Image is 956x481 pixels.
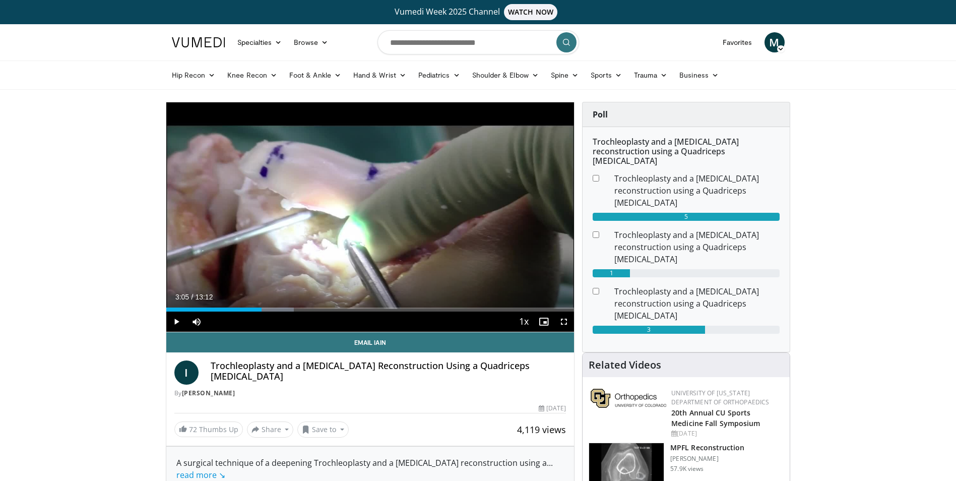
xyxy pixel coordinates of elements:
[176,457,564,481] div: A surgical technique of a deepening Trochleoplasty and a [MEDICAL_DATA] reconstruction using a
[585,65,628,85] a: Sports
[534,312,554,332] button: Enable picture-in-picture mode
[717,32,758,52] a: Favorites
[554,312,574,332] button: Fullscreen
[174,422,243,437] a: 72 Thumbs Up
[593,109,608,120] strong: Poll
[670,443,744,453] h3: MPFL Reconstruction
[189,425,197,434] span: 72
[283,65,347,85] a: Foot & Ankle
[186,312,207,332] button: Mute
[221,65,283,85] a: Knee Recon
[671,408,760,428] a: 20th Annual CU Sports Medicine Fall Symposium
[377,30,579,54] input: Search topics, interventions
[192,293,194,301] span: /
[211,360,566,382] h4: Trochleoplasty and a [MEDICAL_DATA] Reconstruction Using a Quadriceps [MEDICAL_DATA]
[347,65,412,85] a: Hand & Wrist
[288,32,334,52] a: Browse
[176,457,553,480] span: ...
[166,312,186,332] button: Play
[514,312,534,332] button: Playback Rate
[673,65,725,85] a: Business
[466,65,545,85] a: Shoulder & Elbow
[166,308,575,312] div: Progress Bar
[195,293,213,301] span: 13:12
[607,229,787,265] dd: Trochleoplasty and a [MEDICAL_DATA] reconstruction using a Quadriceps [MEDICAL_DATA]
[166,332,575,352] a: Email Iain
[671,389,769,406] a: University of [US_STATE] Department of Orthopaedics
[174,389,566,398] div: By
[593,137,780,166] h6: Trochleoplasty and a [MEDICAL_DATA] reconstruction using a Quadriceps [MEDICAL_DATA]
[172,37,225,47] img: VuMedi Logo
[166,65,222,85] a: Hip Recon
[671,429,782,438] div: [DATE]
[176,469,225,480] a: read more ↘
[607,285,787,322] dd: Trochleoplasty and a [MEDICAL_DATA] reconstruction using a Quadriceps [MEDICAL_DATA]
[670,455,744,463] p: [PERSON_NAME]
[173,4,783,20] a: Vumedi Week 2025 ChannelWATCH NOW
[231,32,288,52] a: Specialties
[593,269,630,277] div: 1
[504,4,557,20] span: WATCH NOW
[247,422,294,438] button: Share
[517,424,566,436] span: 4,119 views
[593,326,705,334] div: 3
[589,359,661,371] h4: Related Videos
[591,389,666,408] img: 355603a8-37da-49b6-856f-e00d7e9307d3.png.150x105_q85_autocrop_double_scale_upscale_version-0.2.png
[593,213,780,221] div: 5
[412,65,466,85] a: Pediatrics
[607,172,787,209] dd: Trochleoplasty and a [MEDICAL_DATA] reconstruction using a Quadriceps [MEDICAL_DATA]
[545,65,585,85] a: Spine
[297,422,349,438] button: Save to
[628,65,674,85] a: Trauma
[182,389,235,397] a: [PERSON_NAME]
[539,404,566,413] div: [DATE]
[166,102,575,332] video-js: Video Player
[174,360,199,385] a: I
[175,293,189,301] span: 3:05
[764,32,785,52] a: M
[670,465,704,473] p: 57.9K views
